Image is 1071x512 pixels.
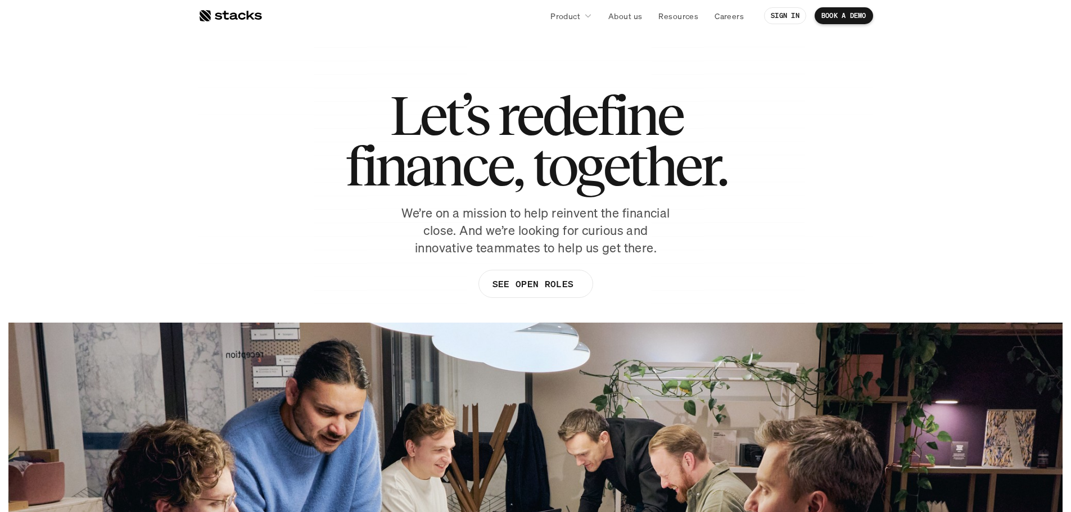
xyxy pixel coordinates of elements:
[602,6,649,26] a: About us
[345,90,726,191] h1: Let’s redefine finance, together.
[478,270,593,298] a: SEE OPEN ROLES
[658,10,698,22] p: Resources
[492,276,573,292] p: SEE OPEN ROLES
[608,10,642,22] p: About us
[815,7,873,24] a: BOOK A DEMO
[715,10,744,22] p: Careers
[764,7,806,24] a: SIGN IN
[395,205,676,256] p: We’re on a mission to help reinvent the financial close. And we’re looking for curious and innova...
[771,12,799,20] p: SIGN IN
[550,10,580,22] p: Product
[652,6,705,26] a: Resources
[708,6,751,26] a: Careers
[821,12,866,20] p: BOOK A DEMO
